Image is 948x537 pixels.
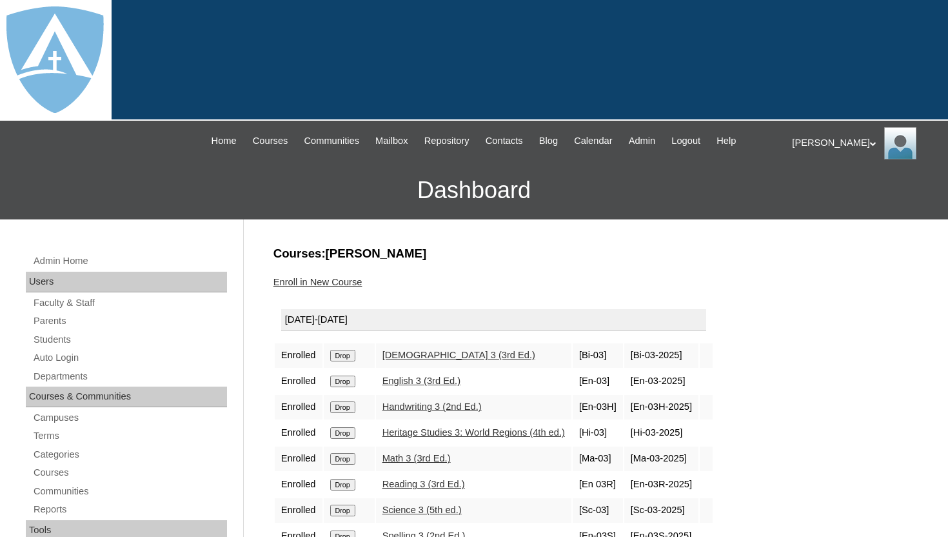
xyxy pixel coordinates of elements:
td: Enrolled [275,421,322,445]
td: [Ma-03] [573,447,623,471]
input: Drop [330,505,355,516]
a: Admin Home [32,253,227,269]
td: Enrolled [275,472,322,497]
span: Admin [629,134,656,148]
span: Repository [424,134,469,148]
a: Faculty & Staff [32,295,227,311]
a: [DEMOGRAPHIC_DATA] 3 (3rd Ed.) [382,350,535,360]
a: Communities [32,483,227,500]
td: [Ma-03-2025] [624,447,698,471]
td: [Bi-03-2025] [624,343,698,368]
input: Drop [330,401,355,413]
div: Courses & Communities [26,387,227,407]
a: Admin [622,134,662,148]
a: Contacts [479,134,529,148]
td: [Hi-03] [573,421,623,445]
a: Courses [246,134,295,148]
img: logo-white.png [6,6,104,113]
span: Courses [253,134,288,148]
span: Help [716,134,736,148]
td: [Sc-03] [573,498,623,523]
span: Communities [304,134,359,148]
span: Blog [539,134,558,148]
input: Drop [330,376,355,387]
h3: Dashboard [6,161,942,219]
a: Categories [32,447,227,463]
a: English 3 (3rd Ed.) [382,376,460,386]
a: Blog [533,134,564,148]
a: Students [32,332,227,348]
span: Home [212,134,237,148]
td: [En 03R] [573,472,623,497]
td: [En-03H] [573,395,623,420]
a: Campuses [32,410,227,426]
div: [DATE]-[DATE] [281,309,706,331]
h3: Courses:[PERSON_NAME] [273,245,912,262]
a: Courses [32,465,227,481]
a: Departments [32,369,227,385]
a: Terms [32,428,227,444]
td: [En-03] [573,369,623,394]
div: [PERSON_NAME] [792,127,935,159]
span: Logout [671,134,700,148]
td: Enrolled [275,447,322,471]
a: Handwriting 3 (2nd Ed.) [382,401,482,412]
a: Home [205,134,243,148]
span: Calendar [574,134,612,148]
input: Drop [330,427,355,439]
td: [Bi-03] [573,343,623,368]
td: Enrolled [275,369,322,394]
a: Communities [297,134,366,148]
span: Mailbox [375,134,408,148]
input: Drop [330,479,355,491]
td: Enrolled [275,498,322,523]
a: Calendar [568,134,618,148]
a: Heritage Studies 3: World Regions (4th ed.) [382,427,565,438]
div: Users [26,272,227,292]
img: Thomas Lambert [884,127,916,159]
input: Drop [330,350,355,361]
a: Logout [665,134,707,148]
a: Mailbox [369,134,415,148]
a: Reading 3 (3rd Ed.) [382,479,465,489]
span: Contacts [486,134,523,148]
a: Reports [32,502,227,518]
a: Help [710,134,742,148]
a: Auto Login [32,350,227,366]
a: Math 3 (3rd Ed.) [382,453,451,463]
a: Enroll in New Course [273,277,362,287]
td: Enrolled [275,395,322,420]
td: [En-03H-2025] [624,395,698,420]
td: [Hi-03-2025] [624,421,698,445]
input: Drop [330,453,355,465]
td: Enrolled [275,343,322,368]
td: [Sc-03-2025] [624,498,698,523]
a: Parents [32,313,227,329]
td: [En-03R-2025] [624,472,698,497]
td: [En-03-2025] [624,369,698,394]
a: Repository [418,134,476,148]
a: Science 3 (5th ed.) [382,505,462,515]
